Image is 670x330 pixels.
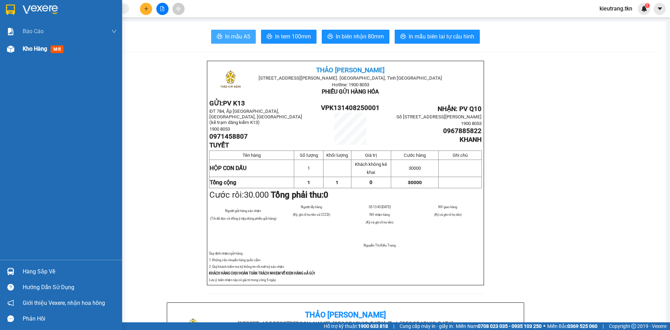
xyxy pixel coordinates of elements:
[209,258,260,262] span: 1. Không vân chuyển hàng quốc cấm
[23,299,105,307] span: Giới thiệu Vexere, nhận hoa hồng
[332,82,369,87] span: Hotline: 1900 8053
[594,4,638,13] span: kieutrang.tkn
[370,213,390,217] span: NV nhận hàng
[23,314,117,324] div: Phản hồi
[211,30,256,44] button: printerIn mẫu A5
[443,127,482,135] span: 0967885822
[213,63,248,98] img: logo
[261,30,317,44] button: printerIn tem 100mm
[336,32,384,41] span: In biên nhận 80mm
[65,26,292,35] li: Hotline: 1900 8153
[404,153,426,158] span: Cước hàng
[400,34,406,40] span: printer
[144,6,149,11] span: plus
[645,3,650,8] sup: 1
[7,300,14,306] span: notification
[409,32,474,41] span: In mẫu biên lai tự cấu hình
[336,180,338,185] span: 1
[370,179,372,185] span: 0
[259,75,442,81] span: [STREET_ADDRESS][PERSON_NAME]. [GEOGRAPHIC_DATA], Tỉnh [GEOGRAPHIC_DATA]
[567,323,597,329] strong: 0369 525 060
[631,324,636,329] span: copyright
[160,6,165,11] span: file-add
[7,284,14,291] span: question-circle
[408,180,422,185] span: 30000
[243,153,261,158] span: Tên hàng
[646,3,648,8] span: 1
[209,271,315,275] strong: KHÁCH HÀNG CHỊU HOÀN TOÀN TRÁCH NHIỆM VỀ KIỆN HÀNG ĐÃ GỬI
[209,109,302,125] span: ĐT 784, Ấp [GEOGRAPHIC_DATA], [GEOGRAPHIC_DATA], [GEOGRAPHIC_DATA] (kế trạm đăng kiểm K13)
[209,141,229,149] span: TUYẾT
[51,45,64,53] span: mới
[453,153,468,158] span: Ghi chú
[395,30,480,44] button: printerIn mẫu biên lai tự cấu hình
[267,34,272,40] span: printer
[543,325,545,328] span: ⚪️
[9,51,64,62] b: GỬI : PV K13
[209,278,276,282] span: Lưu ý: biên nhận này có giá trị trong vòng 5 ngày
[326,153,348,158] span: Khối lượng
[456,322,542,330] span: Miền Nam
[140,3,152,15] button: plus
[209,126,230,132] span: 1900 8053
[7,28,14,35] img: solution-icon
[409,166,421,171] span: 30000
[355,162,387,175] span: Khách không kê khai
[244,190,269,200] span: 30.000
[209,190,328,200] span: Cước rồi:
[300,153,318,158] span: Số lượng
[307,166,310,171] span: 1
[369,205,390,209] span: 05:13:45 [DATE]
[322,30,389,44] button: printerIn biên nhận 80mm
[225,209,261,213] span: Người gửi hàng xác nhận
[603,322,604,330] span: |
[438,205,457,209] span: NV giao hàng
[364,243,396,247] span: Nguyễn Thị Kiều Trang
[23,282,117,293] div: Hướng dẫn sử dụng
[156,3,169,15] button: file-add
[7,45,14,53] img: warehouse-icon
[396,114,482,119] span: Số [STREET_ADDRESS][PERSON_NAME]
[301,205,322,209] span: Người lấy hàng
[209,100,245,107] strong: GỬI:
[7,268,14,275] img: warehouse-icon
[400,322,454,330] span: Cung cấp máy in - giấy in:
[460,136,482,144] span: KHANH
[225,32,250,41] span: In mẫu A5
[9,9,44,44] img: logo.jpg
[316,66,385,74] span: THẢO [PERSON_NAME]
[7,315,14,322] span: message
[434,213,462,217] span: (Ký và ghi rõ họ tên)
[365,153,377,158] span: Giá trị
[111,29,117,34] span: down
[209,133,248,140] span: 0971458807
[358,323,388,329] strong: 1900 633 818
[478,323,542,329] strong: 0708 023 035 - 0935 103 250
[547,322,597,330] span: Miền Bắc
[323,190,328,200] span: 0
[654,3,666,15] button: caret-down
[23,266,117,277] div: Hàng sắp về
[366,220,393,224] span: (Ký và ghi rõ họ tên)
[210,217,276,220] span: (Tôi đã đọc và đồng ý nộp đúng phiếu gửi hàng)
[393,322,394,330] span: |
[6,5,15,15] img: logo-vxr
[321,104,380,112] span: VPK131408250001
[210,179,236,186] strong: Tổng cộng
[438,105,482,113] span: NHẬN: PV Q10
[327,34,333,40] span: printer
[223,100,245,107] span: PV K13
[641,6,647,12] img: icon-new-feature
[307,180,310,185] span: 1
[461,121,482,126] span: 1900 8053
[322,88,379,95] span: PHIẾU GỬI HÀNG HÓA
[271,190,328,200] strong: Tổng phải thu:
[23,27,44,36] span: Báo cáo
[305,310,386,319] b: Thảo [PERSON_NAME]
[209,265,284,269] span: 2. Quý khách kiểm tra kỹ thông tin rồi mới ký xác nhận
[209,251,243,255] span: Quy định nhận/gửi hàng
[23,45,47,52] span: Kho hàng
[657,6,663,12] span: caret-down
[176,6,181,11] span: aim
[65,17,292,26] li: [STREET_ADDRESS][PERSON_NAME]. [GEOGRAPHIC_DATA], Tỉnh [GEOGRAPHIC_DATA]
